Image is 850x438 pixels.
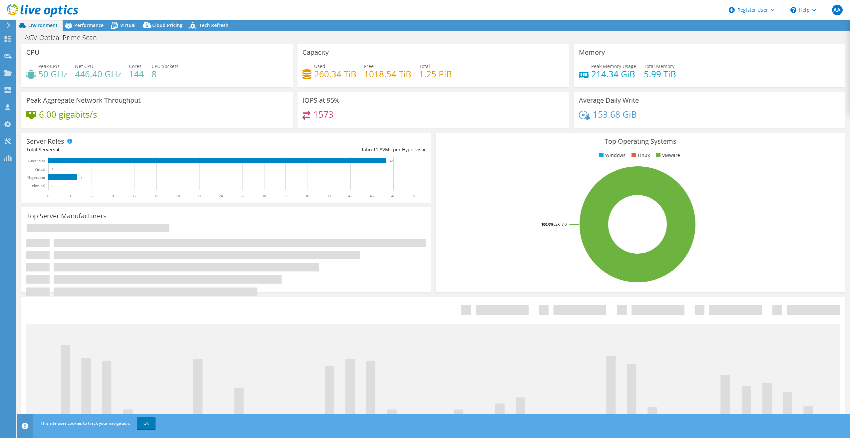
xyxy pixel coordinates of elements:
span: Environment [28,22,58,28]
span: Cloud Pricing [152,22,183,28]
span: Peak Memory Usage [591,63,636,69]
text: 27 [240,194,244,198]
h4: 144 [129,70,144,78]
h3: CPU [26,49,40,56]
span: 11.8 [373,146,382,153]
h4: 50 GHz [38,70,67,78]
h3: Peak Aggregate Network Throughput [26,97,141,104]
span: 4 [57,146,59,153]
h3: Memory [579,49,605,56]
span: Peak CPU [38,63,59,69]
text: 12 [133,194,137,198]
text: 3 [69,194,71,198]
a: OK [137,417,156,429]
text: 45 [370,194,374,198]
h4: 1573 [313,111,333,118]
text: 30 [262,194,266,198]
text: 39 [327,194,331,198]
span: Total [419,63,430,69]
div: Ratio: VMs per Hypervisor [226,146,426,153]
h3: IOPS at 95% [302,97,340,104]
text: 42 [348,194,352,198]
span: CPU Sockets [152,63,179,69]
text: 36 [305,194,309,198]
text: 51 [413,194,417,198]
text: Virtual [34,167,46,172]
h1: AGV-Optical Prime Scan [22,34,107,41]
h4: 1018.54 TiB [364,70,411,78]
tspan: 100.0% [541,222,554,227]
tspan: ESXi 7.0 [554,222,567,227]
text: Guest VM [28,159,45,163]
h4: 8 [152,70,179,78]
h4: 153.68 GiB [593,111,637,118]
span: Free [364,63,374,69]
h3: Top Operating Systems [441,138,840,145]
h4: 5.99 TiB [644,70,676,78]
li: Linux [630,152,650,159]
text: 48 [391,194,395,198]
h3: Top Server Manufacturers [26,212,107,220]
h4: 260.34 TiB [314,70,356,78]
span: Tech Refresh [199,22,228,28]
text: 0 [52,168,53,171]
text: 33 [283,194,287,198]
text: 4 [81,176,82,179]
span: Total Memory [644,63,674,69]
text: 21 [197,194,201,198]
text: 9 [112,194,114,198]
span: Cores [129,63,142,69]
div: Total Servers: [26,146,226,153]
h3: Capacity [302,49,329,56]
text: 15 [154,194,158,198]
h4: 214.34 GiB [591,70,636,78]
span: Used [314,63,325,69]
text: 0 [47,194,49,198]
li: Windows [597,152,626,159]
text: 24 [219,194,223,198]
h3: Average Daily Write [579,97,639,104]
text: 0 [52,184,53,188]
li: VMware [654,152,680,159]
text: 18 [176,194,180,198]
text: 47 [390,159,393,163]
span: Virtual [120,22,136,28]
svg: \n [790,7,796,13]
h4: 6.00 gigabits/s [39,111,97,118]
text: Physical [32,184,45,188]
h4: 446.40 GHz [75,70,121,78]
span: Performance [74,22,104,28]
h3: Server Roles [26,138,64,145]
h4: 1.25 PiB [419,70,452,78]
span: Net CPU [75,63,93,69]
text: 6 [91,194,93,198]
span: AA [832,5,843,15]
text: Hypervisor [27,175,45,180]
span: This site uses cookies to track your navigation. [41,420,130,426]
